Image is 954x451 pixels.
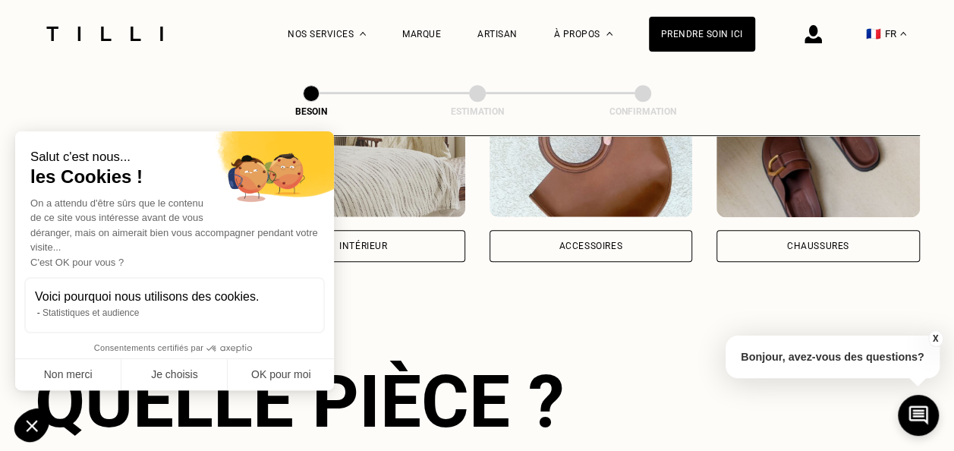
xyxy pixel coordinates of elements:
[726,336,940,378] p: Bonjour, avez-vous des questions?
[900,32,906,36] img: menu déroulant
[35,359,920,444] div: Quelle pièce ?
[402,29,441,39] a: Marque
[41,27,168,41] img: Logo du service de couturière Tilli
[360,32,366,36] img: Menu déroulant
[787,241,849,251] div: Chaussures
[927,330,943,347] button: X
[866,27,881,41] span: 🇫🇷
[716,80,920,217] img: Chaussures
[235,106,387,117] div: Besoin
[804,25,822,43] img: icône connexion
[490,80,693,217] img: Accessoires
[606,32,612,36] img: Menu déroulant à propos
[477,29,518,39] a: Artisan
[649,17,755,52] a: Prendre soin ici
[559,241,622,251] div: Accessoires
[339,241,387,251] div: Intérieur
[401,106,553,117] div: Estimation
[262,80,465,217] img: Intérieur
[567,106,719,117] div: Confirmation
